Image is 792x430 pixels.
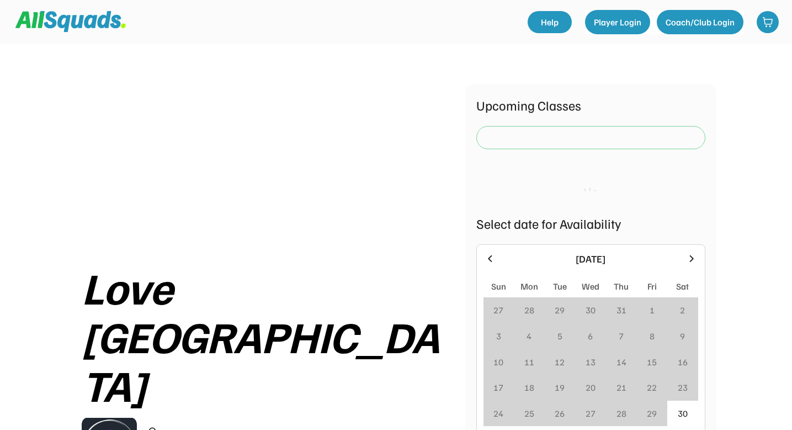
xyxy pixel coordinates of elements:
div: Wed [582,280,599,293]
div: 31 [616,303,626,317]
div: 3 [496,329,501,343]
div: 30 [586,303,596,317]
img: shopping-cart-01%20%281%29.svg [762,17,773,28]
div: 29 [647,407,657,420]
div: Tue [553,280,567,293]
div: 10 [493,355,503,369]
div: 12 [555,355,565,369]
div: Thu [614,280,629,293]
div: 25 [524,407,534,420]
div: Mon [520,280,538,293]
div: 11 [524,355,534,369]
button: Coach/Club Login [657,10,743,34]
a: Help [528,11,572,33]
div: 14 [616,355,626,369]
div: 15 [647,355,657,369]
div: 1 [650,303,655,317]
div: Upcoming Classes [476,95,705,115]
div: 5 [557,329,562,343]
div: 22 [647,381,657,394]
div: 19 [555,381,565,394]
div: 2 [680,303,685,317]
div: 26 [555,407,565,420]
div: 20 [586,381,596,394]
div: [DATE] [502,251,679,266]
div: 4 [527,329,531,343]
div: Sun [491,280,506,293]
div: Love [GEOGRAPHIC_DATA] [82,263,454,408]
div: 24 [493,407,503,420]
div: 21 [616,381,626,394]
div: 27 [586,407,596,420]
div: 9 [680,329,685,343]
div: 28 [524,303,534,317]
div: 28 [616,407,626,420]
div: 8 [650,329,655,343]
div: 30 [678,407,688,420]
div: 27 [493,303,503,317]
div: 18 [524,381,534,394]
button: Player Login [585,10,650,34]
div: 16 [678,355,688,369]
div: 6 [588,329,593,343]
div: Sat [676,280,689,293]
div: 23 [678,381,688,394]
div: 17 [493,381,503,394]
div: Select date for Availability [476,213,705,233]
img: Squad%20Logo.svg [15,11,126,32]
div: 7 [619,329,624,343]
div: 13 [586,355,596,369]
div: 29 [555,303,565,317]
img: yH5BAEAAAAALAAAAAABAAEAAAIBRAA7 [116,84,419,249]
div: Fri [647,280,657,293]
